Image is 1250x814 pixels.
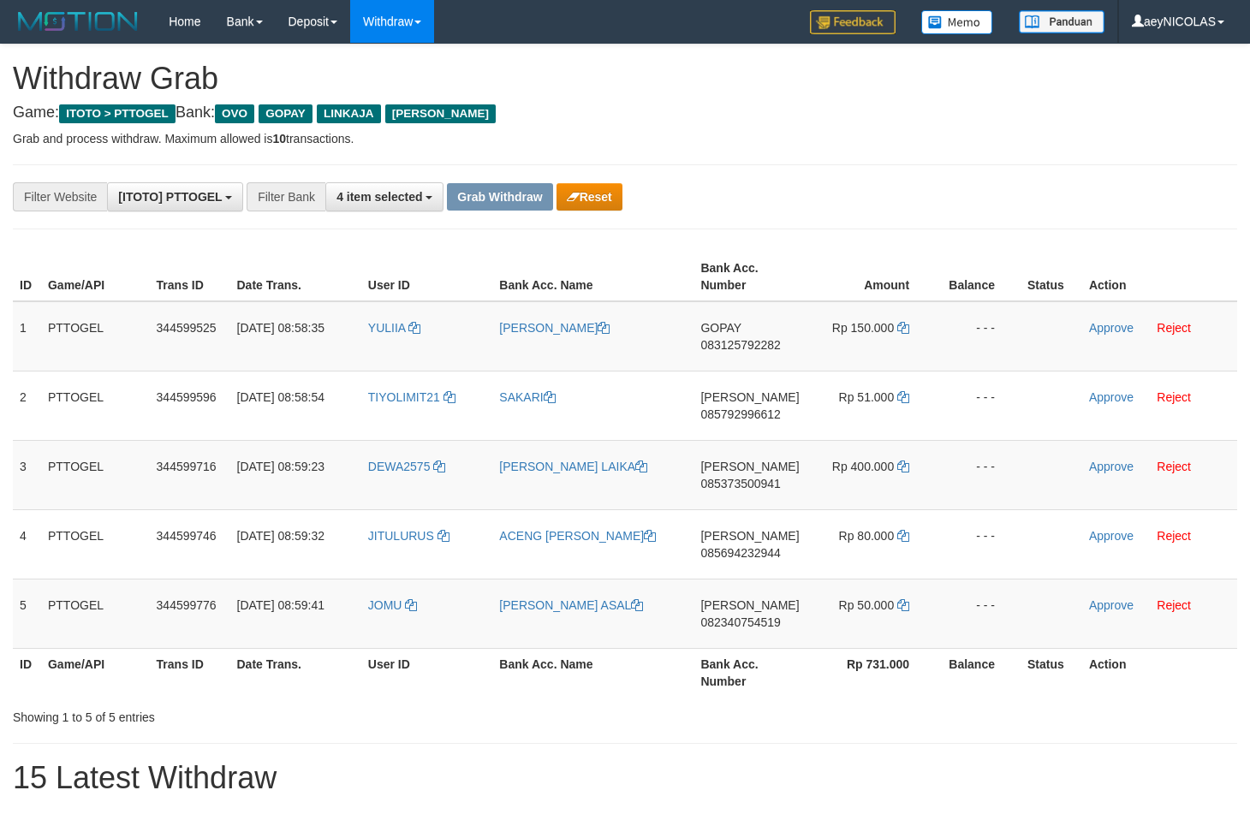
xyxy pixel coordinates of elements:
a: [PERSON_NAME] [499,321,610,335]
td: PTTOGEL [41,509,150,579]
th: Status [1021,648,1082,697]
button: Reset [557,183,622,211]
span: JITULURUS [368,529,434,543]
th: Action [1082,648,1237,697]
a: Copy 51000 to clipboard [897,390,909,404]
h4: Game: Bank: [13,104,1237,122]
span: [PERSON_NAME] [700,529,799,543]
td: 4 [13,509,41,579]
strong: 10 [272,132,286,146]
span: Rp 80.000 [839,529,895,543]
span: [DATE] 08:59:41 [237,598,324,612]
span: LINKAJA [317,104,381,123]
span: Copy 085373500941 to clipboard [700,477,780,490]
a: [PERSON_NAME] ASAL [499,598,643,612]
span: [DATE] 08:59:32 [237,529,324,543]
td: 2 [13,371,41,440]
span: OVO [215,104,254,123]
span: TIYOLIMIT21 [368,390,440,404]
td: PTTOGEL [41,579,150,648]
td: - - - [935,301,1021,371]
td: 3 [13,440,41,509]
th: Bank Acc. Name [492,648,693,697]
a: Copy 80000 to clipboard [897,529,909,543]
th: Trans ID [150,253,230,301]
a: ACENG [PERSON_NAME] [499,529,656,543]
span: 344599746 [157,529,217,543]
button: Grab Withdraw [447,183,552,211]
p: Grab and process withdraw. Maximum allowed is transactions. [13,130,1237,147]
a: Approve [1089,529,1134,543]
th: Trans ID [150,648,230,697]
th: Bank Acc. Number [693,253,806,301]
a: Copy 50000 to clipboard [897,598,909,612]
th: ID [13,648,41,697]
span: Rp 51.000 [839,390,895,404]
span: DEWA2575 [368,460,431,473]
th: Amount [807,253,935,301]
th: Rp 731.000 [807,648,935,697]
h1: 15 Latest Withdraw [13,761,1237,795]
img: Feedback.jpg [810,10,896,34]
a: Reject [1157,460,1191,473]
a: Approve [1089,390,1134,404]
a: Reject [1157,598,1191,612]
a: Reject [1157,321,1191,335]
th: Date Trans. [230,253,361,301]
td: PTTOGEL [41,371,150,440]
td: - - - [935,579,1021,648]
a: DEWA2575 [368,460,446,473]
span: Rp 150.000 [832,321,894,335]
span: [DATE] 08:59:23 [237,460,324,473]
a: Reject [1157,390,1191,404]
img: panduan.png [1019,10,1104,33]
td: - - - [935,440,1021,509]
a: [PERSON_NAME] LAIKA [499,460,647,473]
td: PTTOGEL [41,440,150,509]
th: Balance [935,648,1021,697]
td: - - - [935,509,1021,579]
th: Balance [935,253,1021,301]
span: 344599776 [157,598,217,612]
td: - - - [935,371,1021,440]
span: [DATE] 08:58:54 [237,390,324,404]
a: YULIIA [368,321,420,335]
th: Date Trans. [230,648,361,697]
a: TIYOLIMIT21 [368,390,455,404]
div: Filter Website [13,182,107,211]
td: 1 [13,301,41,371]
span: [DATE] 08:58:35 [237,321,324,335]
th: User ID [361,253,493,301]
span: 4 item selected [336,190,422,204]
div: Showing 1 to 5 of 5 entries [13,702,508,726]
a: Copy 150000 to clipboard [897,321,909,335]
a: JITULURUS [368,529,449,543]
a: JOMU [368,598,418,612]
h1: Withdraw Grab [13,62,1237,96]
td: 5 [13,579,41,648]
span: [PERSON_NAME] [700,390,799,404]
td: PTTOGEL [41,301,150,371]
a: Approve [1089,598,1134,612]
span: 344599525 [157,321,217,335]
th: Game/API [41,648,150,697]
button: [ITOTO] PTTOGEL [107,182,243,211]
span: [PERSON_NAME] [700,460,799,473]
span: Rp 50.000 [839,598,895,612]
th: ID [13,253,41,301]
span: Copy 083125792282 to clipboard [700,338,780,352]
span: Copy 085694232944 to clipboard [700,546,780,560]
th: Bank Acc. Name [492,253,693,301]
img: MOTION_logo.png [13,9,143,34]
th: Game/API [41,253,150,301]
span: 344599596 [157,390,217,404]
button: 4 item selected [325,182,443,211]
div: Filter Bank [247,182,325,211]
th: User ID [361,648,493,697]
span: GOPAY [700,321,741,335]
th: Bank Acc. Number [693,648,806,697]
a: Approve [1089,321,1134,335]
a: Approve [1089,460,1134,473]
span: ITOTO > PTTOGEL [59,104,176,123]
span: [PERSON_NAME] [700,598,799,612]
